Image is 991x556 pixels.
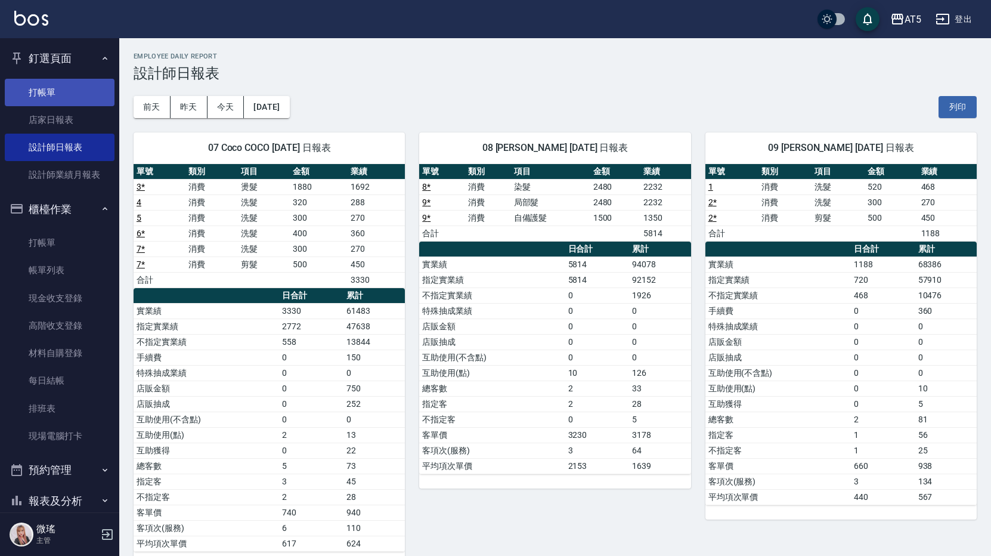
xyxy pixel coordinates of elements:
[885,7,926,32] button: AT5
[629,458,690,474] td: 1639
[290,179,347,194] td: 1880
[208,96,244,118] button: 今天
[290,194,347,210] td: 320
[419,381,565,396] td: 總客數
[851,288,915,303] td: 468
[705,381,851,396] td: 互助使用(點)
[185,179,237,194] td: 消費
[238,226,290,241] td: 洗髮
[851,412,915,427] td: 2
[812,210,865,226] td: 剪髮
[419,164,465,180] th: 單號
[5,339,114,367] a: 材料自購登錄
[134,381,279,396] td: 店販金額
[134,164,405,288] table: a dense table
[279,334,343,350] td: 558
[511,164,590,180] th: 項目
[279,458,343,474] td: 5
[865,164,918,180] th: 金額
[134,536,279,551] td: 平均項次單價
[185,164,237,180] th: 類別
[14,11,48,26] img: Logo
[915,350,977,365] td: 0
[629,350,690,365] td: 0
[565,365,630,381] td: 10
[343,334,405,350] td: 13844
[185,194,237,210] td: 消費
[343,505,405,520] td: 940
[705,458,851,474] td: 客單價
[134,303,279,319] td: 實業績
[465,194,511,210] td: 消費
[290,226,347,241] td: 400
[185,226,237,241] td: 消費
[5,134,114,161] a: 設計師日報表
[705,303,851,319] td: 手續費
[915,272,977,288] td: 57910
[629,412,690,427] td: 5
[629,319,690,334] td: 0
[865,194,918,210] td: 300
[565,303,630,319] td: 0
[705,427,851,443] td: 指定客
[5,43,114,74] button: 釘選頁面
[465,179,511,194] td: 消費
[640,164,691,180] th: 業績
[705,489,851,505] td: 平均項次單價
[851,489,915,505] td: 440
[134,474,279,489] td: 指定客
[134,505,279,520] td: 客單價
[185,241,237,257] td: 消費
[348,179,405,194] td: 1692
[343,520,405,536] td: 110
[134,365,279,381] td: 特殊抽成業績
[758,164,812,180] th: 類別
[851,334,915,350] td: 0
[279,396,343,412] td: 0
[348,257,405,272] td: 450
[565,396,630,412] td: 2
[419,427,565,443] td: 客單價
[511,210,590,226] td: 自備護髮
[419,458,565,474] td: 平均項次單價
[10,523,33,546] img: Person
[865,179,918,194] td: 520
[939,96,977,118] button: 列印
[465,210,511,226] td: 消費
[511,194,590,210] td: 局部髮
[565,443,630,458] td: 3
[419,365,565,381] td: 互助使用(點)
[915,474,977,489] td: 134
[565,334,630,350] td: 0
[565,319,630,334] td: 0
[290,164,347,180] th: 金額
[279,303,343,319] td: 3330
[238,257,290,272] td: 剪髮
[590,210,641,226] td: 1500
[348,194,405,210] td: 288
[279,412,343,427] td: 0
[419,226,465,241] td: 合計
[918,179,977,194] td: 468
[758,179,812,194] td: 消費
[851,303,915,319] td: 0
[705,257,851,272] td: 實業績
[629,288,690,303] td: 1926
[851,272,915,288] td: 720
[290,257,347,272] td: 500
[629,272,690,288] td: 92152
[851,257,915,272] td: 1188
[419,242,690,474] table: a dense table
[134,288,405,552] table: a dense table
[185,210,237,226] td: 消費
[629,242,690,257] th: 累計
[244,96,289,118] button: [DATE]
[5,367,114,394] a: 每日結帳
[137,213,141,223] a: 5
[918,194,977,210] td: 270
[629,396,690,412] td: 28
[915,412,977,427] td: 81
[851,458,915,474] td: 660
[705,334,851,350] td: 店販金額
[134,412,279,427] td: 互助使用(不含點)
